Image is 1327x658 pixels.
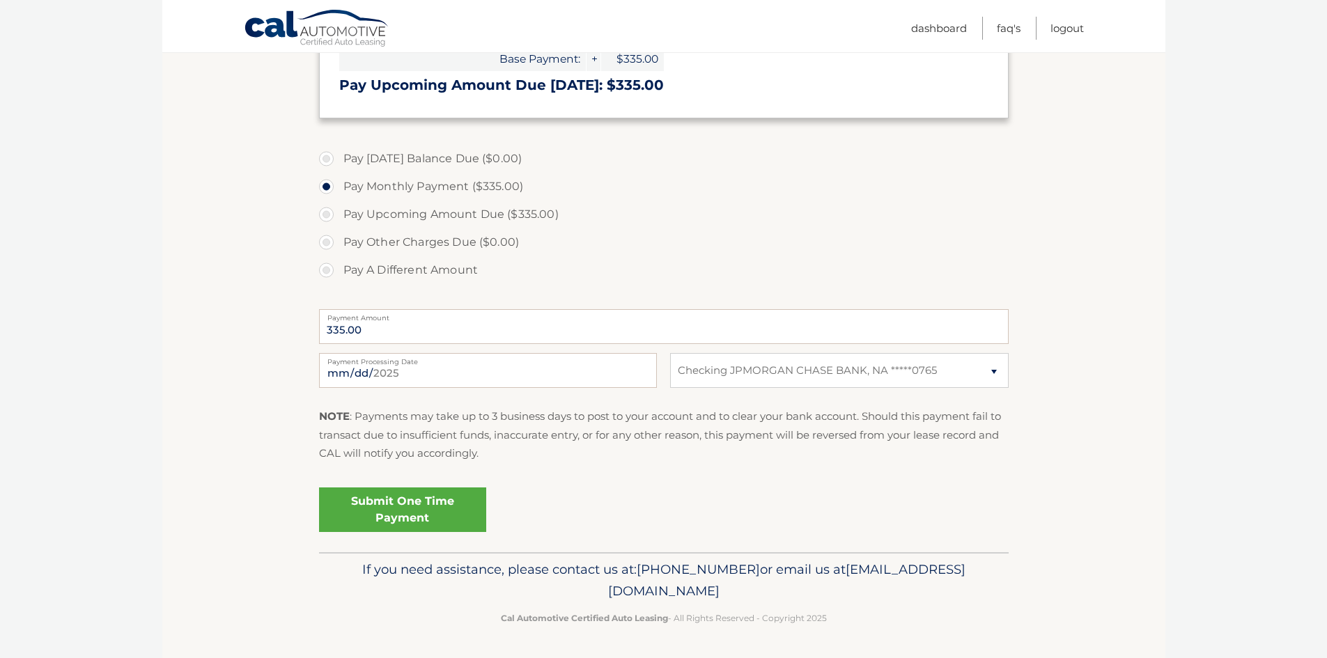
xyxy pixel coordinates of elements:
label: Payment Processing Date [319,353,657,364]
input: Payment Date [319,353,657,388]
span: [PHONE_NUMBER] [637,561,760,577]
span: + [587,47,600,71]
label: Pay Monthly Payment ($335.00) [319,173,1009,201]
label: Payment Amount [319,309,1009,320]
label: Pay Upcoming Amount Due ($335.00) [319,201,1009,228]
strong: Cal Automotive Certified Auto Leasing [501,613,668,623]
a: Dashboard [911,17,967,40]
span: Base Payment: [339,47,586,71]
p: If you need assistance, please contact us at: or email us at [328,558,1000,603]
a: Logout [1050,17,1084,40]
strong: NOTE [319,409,350,423]
a: Cal Automotive [244,9,390,49]
span: $335.00 [601,47,664,71]
a: Submit One Time Payment [319,487,486,532]
label: Pay Other Charges Due ($0.00) [319,228,1009,256]
label: Pay [DATE] Balance Due ($0.00) [319,145,1009,173]
p: : Payments may take up to 3 business days to post to your account and to clear your bank account.... [319,407,1009,462]
p: - All Rights Reserved - Copyright 2025 [328,611,1000,625]
label: Pay A Different Amount [319,256,1009,284]
a: FAQ's [997,17,1021,40]
input: Payment Amount [319,309,1009,344]
h3: Pay Upcoming Amount Due [DATE]: $335.00 [339,77,988,94]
